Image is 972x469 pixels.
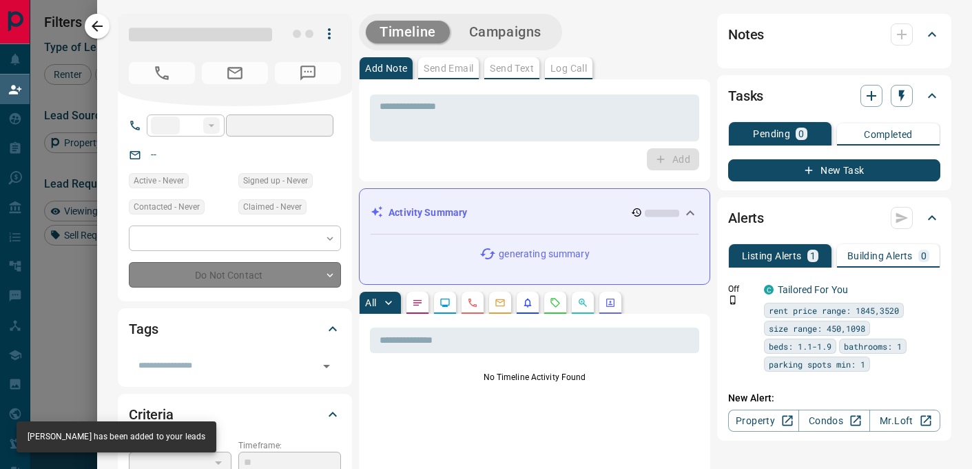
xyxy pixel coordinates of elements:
h2: Tags [129,318,158,340]
div: Activity Summary [371,200,699,226]
p: 0 [921,251,927,261]
div: condos.ca [764,285,774,295]
div: Alerts [728,201,940,234]
span: Claimed - Never [243,200,302,214]
a: Mr.Loft [869,410,940,432]
a: Tailored For You [778,284,848,295]
a: -- [151,149,156,160]
h2: Tasks [728,85,763,107]
span: No Number [275,62,341,84]
svg: Opportunities [577,297,588,308]
p: Pending [753,129,790,139]
svg: Push Notification Only [728,295,738,305]
div: Tasks [728,79,940,112]
span: No Number [129,62,195,84]
a: Property [728,410,799,432]
button: Open [317,357,336,376]
p: Add Note [365,63,407,73]
span: Contacted - Never [134,200,200,214]
h2: Criteria [129,403,174,426]
p: 1 [810,251,816,261]
svg: Emails [495,297,506,308]
span: beds: 1.1-1.9 [769,339,831,353]
h2: Alerts [728,207,764,229]
div: Notes [728,18,940,51]
div: Criteria [129,398,341,431]
span: size range: 450,1098 [769,321,865,335]
span: Signed up - Never [243,174,308,188]
button: Campaigns [455,21,555,43]
span: No Email [202,62,268,84]
p: Timeframe: [238,439,341,452]
p: 0 [798,129,804,139]
button: New Task [728,159,940,181]
p: No Timeline Activity Found [370,371,699,383]
svg: Agent Actions [605,297,616,308]
p: Completed [864,130,913,139]
p: New Alert: [728,391,940,406]
p: Activity Summary [389,206,467,220]
svg: Notes [412,297,423,308]
span: Active - Never [134,174,184,188]
p: generating summary [499,247,589,261]
p: Off [728,283,756,295]
p: Building Alerts [847,251,913,261]
p: All [365,298,376,308]
span: rent price range: 1845,3520 [769,303,899,317]
span: parking spots min: 1 [769,357,865,371]
div: [PERSON_NAME] has been added to your leads [28,426,205,448]
div: Tags [129,312,341,346]
svg: Listing Alerts [522,297,533,308]
h2: Notes [728,23,764,46]
button: Timeline [366,21,450,43]
div: Do Not Contact [129,262,341,288]
svg: Calls [467,297,478,308]
svg: Lead Browsing Activity [440,297,451,308]
span: bathrooms: 1 [844,339,902,353]
svg: Requests [550,297,561,308]
p: Listing Alerts [742,251,802,261]
a: Condos [798,410,869,432]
